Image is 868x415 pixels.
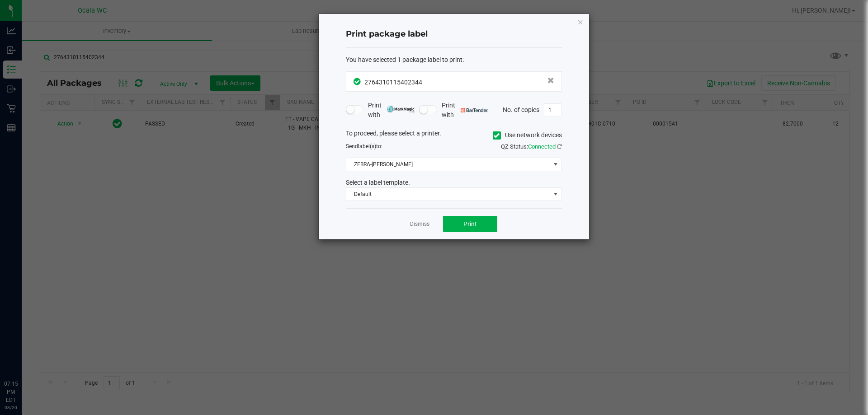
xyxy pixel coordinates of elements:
span: Send to: [346,143,382,149]
span: Print with [442,101,488,120]
iframe: Resource center [9,343,36,370]
span: In Sync [354,77,362,86]
label: Use network devices [493,131,562,140]
a: Dismiss [410,220,429,228]
span: Connected [528,143,556,150]
span: Default [346,188,550,201]
span: QZ Status: [501,143,562,150]
img: mark_magic_cybra.png [387,106,415,112]
div: : [346,55,562,65]
button: Print [443,216,497,232]
h4: Print package label [346,28,562,40]
span: You have selected 1 package label to print [346,56,462,63]
div: Select a label template. [339,178,569,187]
span: label(s) [358,143,376,149]
img: bartender.png [461,108,488,112]
span: No. of copies [503,106,539,113]
span: ZEBRA-[PERSON_NAME] [346,158,550,171]
span: 2764310115402344 [364,79,422,86]
span: Print [463,220,477,228]
span: Print with [368,101,415,120]
div: To proceed, please select a printer. [339,129,569,142]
